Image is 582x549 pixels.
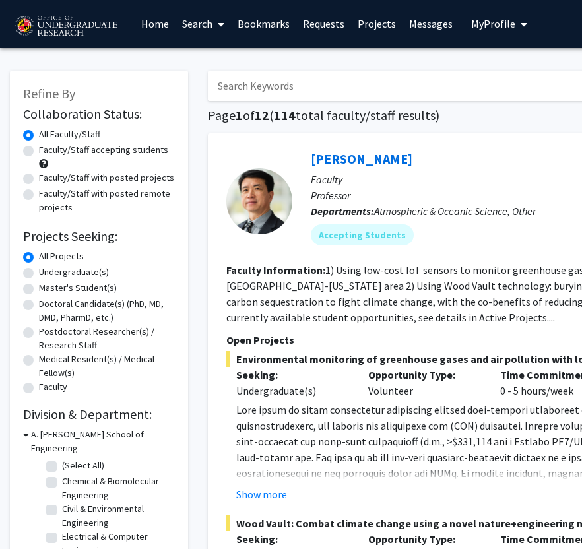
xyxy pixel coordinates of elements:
a: Bookmarks [231,1,296,47]
label: Faculty/Staff with posted projects [39,171,174,185]
span: 1 [236,107,243,123]
b: Faculty Information: [226,263,325,276]
b: Departments: [311,205,374,218]
label: (Select All) [62,459,104,472]
label: All Projects [39,249,84,263]
div: Undergraduate(s) [236,383,348,399]
a: Projects [351,1,403,47]
a: Requests [296,1,351,47]
div: Volunteer [358,367,490,399]
label: Postdoctoral Researcher(s) / Research Staff [39,325,175,352]
span: 114 [274,107,296,123]
a: Messages [403,1,459,47]
span: Refine By [23,85,75,102]
span: 12 [255,107,269,123]
h3: A. [PERSON_NAME] School of Engineering [31,428,175,455]
label: Faculty [39,380,67,394]
img: University of Maryland Logo [10,10,121,43]
mat-chip: Accepting Students [311,224,414,245]
a: Home [135,1,176,47]
span: My Profile [471,17,515,30]
h2: Division & Department: [23,406,175,422]
iframe: Chat [10,490,56,539]
h2: Collaboration Status: [23,106,175,122]
label: Master's Student(s) [39,281,117,295]
button: Show more [236,486,287,502]
label: Doctoral Candidate(s) (PhD, MD, DMD, PharmD, etc.) [39,297,175,325]
a: Search [176,1,231,47]
label: Undergraduate(s) [39,265,109,279]
label: All Faculty/Staff [39,127,100,141]
label: Faculty/Staff accepting students [39,143,168,157]
label: Chemical & Biomolecular Engineering [62,474,172,502]
label: Medical Resident(s) / Medical Fellow(s) [39,352,175,380]
p: Opportunity Type: [368,367,480,383]
p: Seeking: [236,531,348,547]
p: Opportunity Type: [368,531,480,547]
label: Faculty/Staff with posted remote projects [39,187,175,214]
h2: Projects Seeking: [23,228,175,244]
p: Seeking: [236,367,348,383]
label: Civil & Environmental Engineering [62,502,172,530]
span: Atmospheric & Oceanic Science, Other [374,205,536,218]
a: [PERSON_NAME] [311,150,412,167]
